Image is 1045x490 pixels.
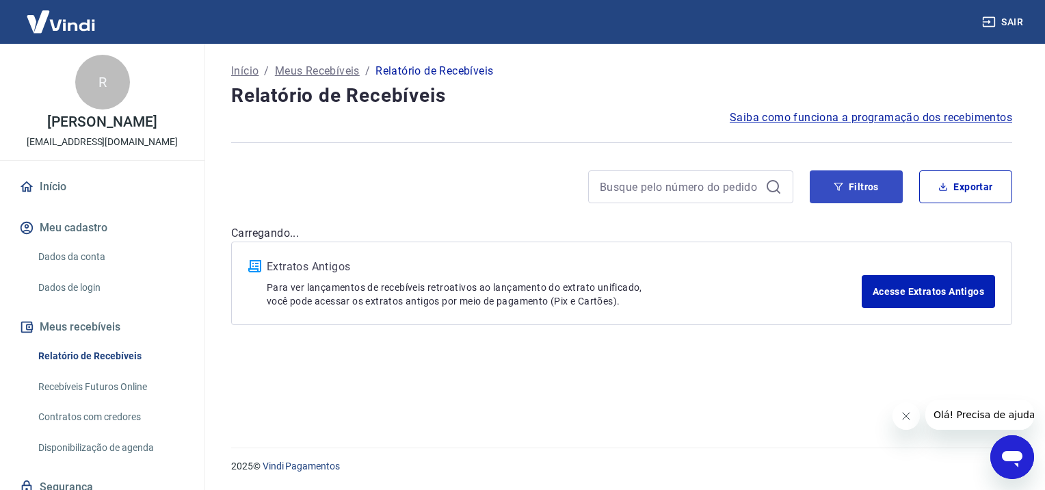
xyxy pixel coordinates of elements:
a: Disponibilização de agenda [33,434,188,462]
p: Para ver lançamentos de recebíveis retroativos ao lançamento do extrato unificado, você pode aces... [267,281,862,308]
a: Saiba como funciona a programação dos recebimentos [730,109,1012,126]
iframe: Botão para abrir a janela de mensagens [990,435,1034,479]
a: Relatório de Recebíveis [33,342,188,370]
p: Extratos Antigos [267,259,862,275]
button: Meu cadastro [16,213,188,243]
img: Vindi [16,1,105,42]
button: Sair [979,10,1029,35]
div: R [75,55,130,109]
h4: Relatório de Recebíveis [231,82,1012,109]
span: Olá! Precisa de ajuda? [8,10,115,21]
p: [PERSON_NAME] [47,115,157,129]
button: Meus recebíveis [16,312,188,342]
p: Carregando... [231,225,1012,242]
a: Recebíveis Futuros Online [33,373,188,401]
p: / [365,63,370,79]
a: Meus Recebíveis [275,63,360,79]
button: Filtros [810,170,903,203]
p: Relatório de Recebíveis [375,63,493,79]
a: Contratos com credores [33,403,188,431]
input: Busque pelo número do pedido [600,177,760,197]
img: ícone [248,260,261,272]
iframe: Mensagem da empresa [925,400,1034,430]
a: Vindi Pagamentos [263,461,340,472]
a: Dados da conta [33,243,188,271]
button: Exportar [919,170,1012,203]
a: Início [16,172,188,202]
a: Acesse Extratos Antigos [862,275,995,308]
a: Dados de login [33,274,188,302]
p: / [264,63,269,79]
iframe: Fechar mensagem [892,402,920,430]
a: Início [231,63,259,79]
p: [EMAIL_ADDRESS][DOMAIN_NAME] [27,135,178,149]
p: 2025 © [231,459,1012,474]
